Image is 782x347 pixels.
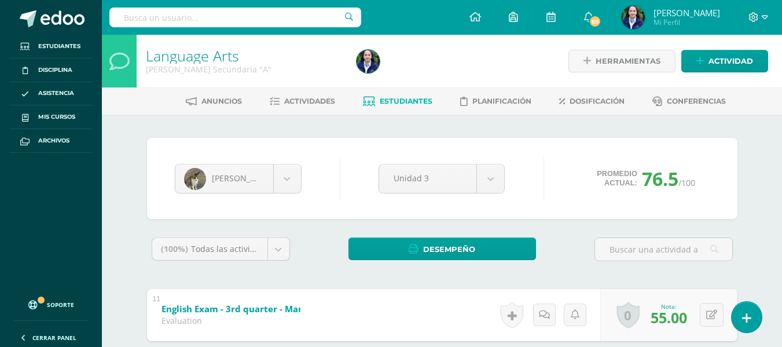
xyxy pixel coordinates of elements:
[568,50,675,72] a: Herramientas
[146,64,343,75] div: Quinto Bachillerato Secundaria 'A'
[472,97,531,105] span: Planificación
[460,92,531,111] a: Planificación
[146,46,239,65] a: Language Arts
[678,177,695,188] span: /100
[597,169,637,188] span: Promedio actual:
[642,166,678,191] span: 76.5
[681,50,768,72] a: Actividad
[667,97,726,105] span: Conferencias
[708,50,753,72] span: Actividad
[109,8,361,27] input: Busca un usuario...
[9,105,93,129] a: Mis cursos
[379,165,504,193] a: Unidad 3
[32,334,76,342] span: Cerrar panel
[201,97,242,105] span: Anuncios
[651,302,687,311] div: Nota:
[191,243,335,254] span: Todas las actividades de esta unidad
[38,65,72,75] span: Disciplina
[652,92,726,111] a: Conferencias
[651,308,687,327] span: 55.00
[9,59,93,82] a: Disciplina
[270,92,335,111] a: Actividades
[38,89,74,98] span: Asistencia
[423,239,475,260] span: Desempeño
[348,238,536,260] a: Desempeño
[9,129,93,153] a: Archivos
[596,50,660,72] span: Herramientas
[622,6,645,29] img: 381c161aa04f9ea8baa001c8ef3cbafa.png
[38,136,69,145] span: Archivos
[616,302,640,328] a: 0
[357,50,380,73] img: 381c161aa04f9ea8baa001c8ef3cbafa.png
[589,15,601,28] span: 69
[394,165,462,192] span: Unidad 3
[570,97,625,105] span: Dosificación
[38,42,80,51] span: Estudiantes
[161,315,300,326] div: Evaluation
[161,300,472,319] a: English Exam - 3rd quarter - Mandatory Assistance [DATE]
[161,303,412,315] b: English Exam - 3rd quarter - Mandatory Assistance [DATE]
[47,301,74,309] span: Soporte
[184,168,206,190] img: fa0c09e35681fb5ec941477214171cde.png
[175,165,301,193] a: [PERSON_NAME]
[152,238,289,260] a: (100%)Todas las actividades de esta unidad
[14,289,88,317] a: Soporte
[146,48,343,64] h1: Language Arts
[38,112,75,122] span: Mis cursos
[653,17,720,27] span: Mi Perfil
[9,35,93,59] a: Estudiantes
[363,92,432,111] a: Estudiantes
[186,92,242,111] a: Anuncios
[9,82,93,106] a: Asistencia
[380,97,432,105] span: Estudiantes
[595,238,732,261] input: Buscar una actividad aquí...
[653,7,720,19] span: [PERSON_NAME]
[284,97,335,105] span: Actividades
[161,243,188,254] span: (100%)
[212,173,277,184] span: [PERSON_NAME]
[559,92,625,111] a: Dosificación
